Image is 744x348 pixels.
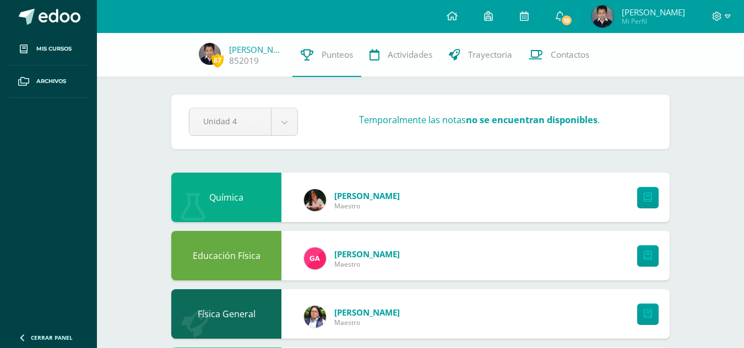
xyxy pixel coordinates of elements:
h3: Temporalmente las notas . [359,114,600,126]
img: d2edfafa488e6b550c49855d2c35ea74.png [199,43,221,65]
span: Maestro [334,259,400,269]
span: Maestro [334,318,400,327]
a: [PERSON_NAME] [334,307,400,318]
span: 87 [211,53,224,67]
span: Actividades [388,49,432,60]
div: Física General [171,289,281,339]
a: 852019 [229,55,259,67]
span: Archivos [36,77,66,86]
a: [PERSON_NAME] [229,44,284,55]
a: [PERSON_NAME] [334,248,400,259]
span: Trayectoria [468,49,512,60]
span: Mis cursos [36,45,72,53]
strong: no se encuentran disponibles [466,114,598,126]
span: Cerrar panel [31,334,73,341]
a: Punteos [292,33,361,77]
a: Mis cursos [9,33,88,65]
span: Contactos [551,49,589,60]
div: Química [171,173,281,222]
a: Trayectoria [441,33,520,77]
a: Contactos [520,33,598,77]
a: Actividades [361,33,441,77]
span: Punteos [322,49,353,60]
img: 8bdaf5dda11d7a15ab02b5028acf736c.png [304,247,326,269]
img: c7456b1c7483b5bc980471181b9518ab.png [304,306,326,328]
img: d2edfafa488e6b550c49855d2c35ea74.png [591,5,613,27]
span: [PERSON_NAME] [622,7,685,18]
a: Archivos [9,65,88,98]
a: Unidad 4 [189,108,297,135]
span: Unidad 4 [203,108,257,134]
a: [PERSON_NAME] [334,190,400,201]
div: Educación Física [171,231,281,280]
span: Maestro [334,201,400,211]
img: 76d4a3eab4bf159cc44ca1c77ade1b16.png [304,189,326,211]
span: Mi Perfil [622,16,685,26]
span: 19 [560,14,572,26]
